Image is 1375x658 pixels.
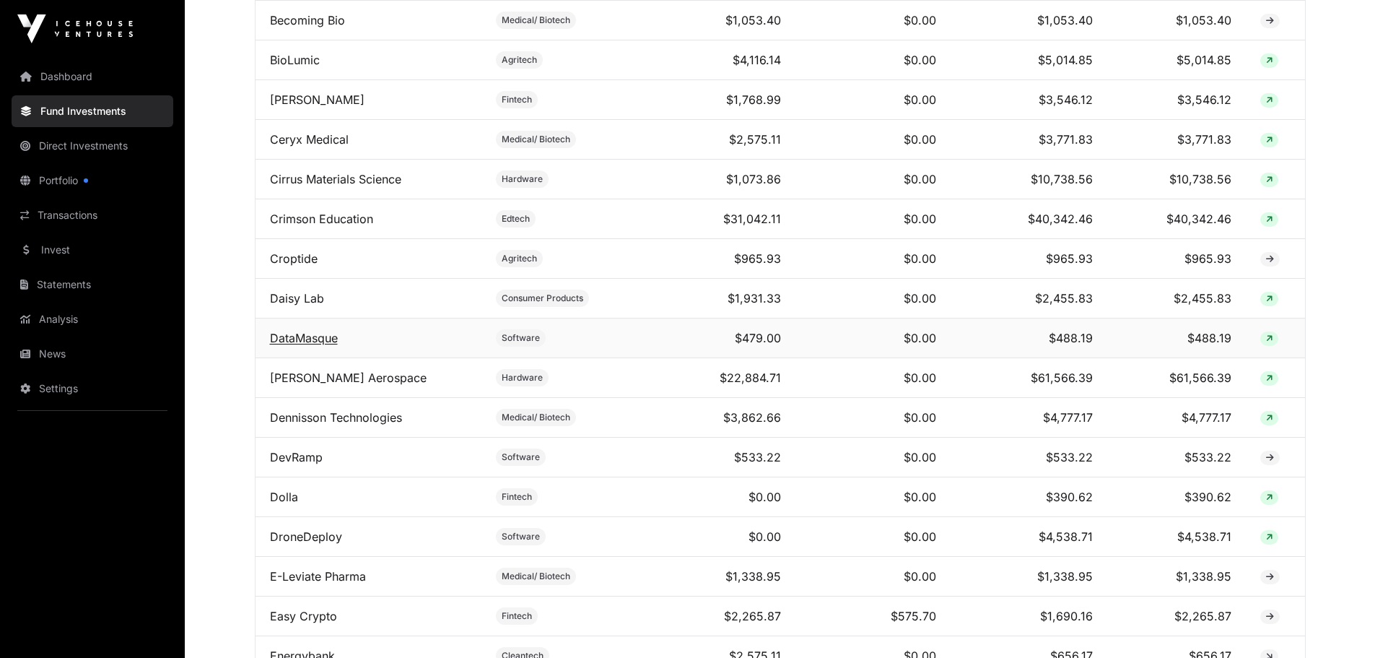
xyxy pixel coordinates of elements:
[795,1,951,40] td: $0.00
[631,80,795,120] td: $1,768.99
[951,1,1107,40] td: $1,053.40
[502,610,532,622] span: Fintech
[1107,239,1246,279] td: $965.93
[631,517,795,557] td: $0.00
[12,234,173,266] a: Invest
[502,531,540,542] span: Software
[631,1,795,40] td: $1,053.40
[502,94,532,105] span: Fintech
[12,165,173,196] a: Portfolio
[795,557,951,597] td: $0.00
[795,398,951,438] td: $0.00
[502,213,530,225] span: Edtech
[631,438,795,477] td: $533.22
[502,451,540,463] span: Software
[951,120,1107,160] td: $3,771.83
[12,303,173,335] a: Analysis
[1107,438,1246,477] td: $533.22
[1107,120,1246,160] td: $3,771.83
[795,438,951,477] td: $0.00
[631,239,795,279] td: $965.93
[1107,597,1246,636] td: $2,265.87
[270,212,373,226] a: Crimson Education
[795,597,951,636] td: $575.70
[1303,589,1375,658] iframe: Chat Widget
[270,371,427,385] a: [PERSON_NAME] Aerospace
[951,517,1107,557] td: $4,538.71
[631,199,795,239] td: $31,042.11
[795,477,951,517] td: $0.00
[502,372,543,384] span: Hardware
[270,609,337,623] a: Easy Crypto
[270,92,365,107] a: [PERSON_NAME]
[1107,358,1246,398] td: $61,566.39
[1107,319,1246,358] td: $488.19
[502,571,570,582] span: Medical/ Biotech
[12,61,173,92] a: Dashboard
[12,95,173,127] a: Fund Investments
[951,279,1107,319] td: $2,455.83
[12,130,173,162] a: Direct Investments
[951,160,1107,199] td: $10,738.56
[631,160,795,199] td: $1,073.86
[270,53,320,67] a: BioLumic
[795,80,951,120] td: $0.00
[502,412,570,423] span: Medical/ Biotech
[951,557,1107,597] td: $1,338.95
[12,338,173,370] a: News
[270,569,366,584] a: E-Leviate Pharma
[1107,160,1246,199] td: $10,738.56
[502,253,537,264] span: Agritech
[795,120,951,160] td: $0.00
[1107,398,1246,438] td: $4,777.17
[795,40,951,80] td: $0.00
[17,14,133,43] img: Icehouse Ventures Logo
[502,332,540,344] span: Software
[270,172,401,186] a: Cirrus Materials Science
[951,80,1107,120] td: $3,546.12
[1107,40,1246,80] td: $5,014.85
[631,398,795,438] td: $3,862.66
[795,199,951,239] td: $0.00
[631,477,795,517] td: $0.00
[502,491,532,503] span: Fintech
[270,490,298,504] a: Dolla
[631,557,795,597] td: $1,338.95
[12,269,173,300] a: Statements
[1107,1,1246,40] td: $1,053.40
[631,358,795,398] td: $22,884.71
[270,331,338,345] a: DataMasque
[795,279,951,319] td: $0.00
[951,319,1107,358] td: $488.19
[1107,557,1246,597] td: $1,338.95
[951,477,1107,517] td: $390.62
[631,120,795,160] td: $2,575.11
[270,132,349,147] a: Ceryx Medical
[951,597,1107,636] td: $1,690.16
[502,134,570,145] span: Medical/ Biotech
[951,358,1107,398] td: $61,566.39
[502,173,543,185] span: Hardware
[795,358,951,398] td: $0.00
[631,319,795,358] td: $479.00
[270,450,323,464] a: DevRamp
[951,40,1107,80] td: $5,014.85
[270,291,324,306] a: Daisy Lab
[795,319,951,358] td: $0.00
[502,293,583,304] span: Consumer Products
[1107,279,1246,319] td: $2,455.83
[1107,477,1246,517] td: $390.62
[631,40,795,80] td: $4,116.14
[270,13,345,27] a: Becoming Bio
[1107,199,1246,239] td: $40,342.46
[12,199,173,231] a: Transactions
[795,517,951,557] td: $0.00
[12,373,173,404] a: Settings
[502,14,570,26] span: Medical/ Biotech
[502,54,537,66] span: Agritech
[270,251,318,266] a: Croptide
[951,199,1107,239] td: $40,342.46
[1107,517,1246,557] td: $4,538.71
[270,529,342,544] a: DroneDeploy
